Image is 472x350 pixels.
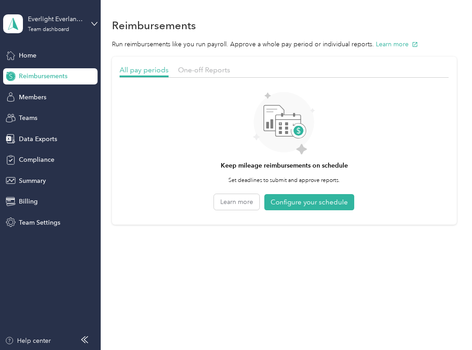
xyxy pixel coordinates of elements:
[112,40,457,49] p: Run reimbursements like you run payroll. Approve a whole pay period or individual reports.
[19,197,38,206] span: Billing
[19,218,60,227] span: Team Settings
[214,194,259,210] button: Learn more
[120,66,169,74] span: All pay periods
[19,71,67,81] span: Reimbursements
[19,113,37,123] span: Teams
[19,93,46,102] span: Members
[376,40,418,49] button: Learn more
[422,300,472,350] iframe: Everlance-gr Chat Button Frame
[19,176,46,186] span: Summary
[178,66,230,74] span: One-off Reports
[5,336,51,346] button: Help center
[19,134,57,144] span: Data Exports
[28,27,69,32] div: Team dashboard
[228,177,340,185] p: Set deadlines to submit and approve reports.
[221,161,348,170] h4: Keep mileage reimbursements on schedule
[19,51,36,60] span: Home
[264,194,354,211] button: Configure your schedule
[112,21,196,30] h1: Reimbursements
[28,14,84,24] div: Everlight Everlance Account
[19,155,54,164] span: Compliance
